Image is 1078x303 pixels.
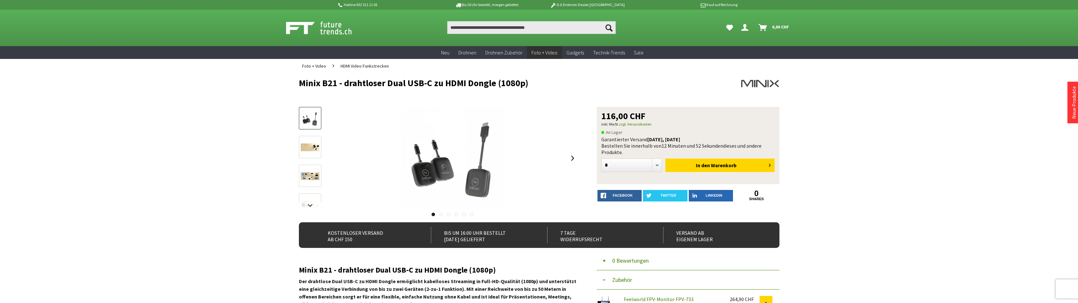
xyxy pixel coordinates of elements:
img: Minix B21 - drahtloser Dual USB-C zu HDMI Dongle (1080p) [401,107,504,209]
a: Warenkorb [756,21,792,34]
a: HDMI Video Funkstrecken [337,59,392,73]
a: Neu [437,46,454,59]
a: Sale [630,46,648,59]
h1: Minix B21 - drahtloser Dual USB-C zu HDMI Dongle (1080p) [299,78,683,88]
a: Gadgets [562,46,588,59]
button: 0 Bewertungen [597,251,779,270]
b: [DATE], [DATE] [647,136,680,143]
div: Versand ab eigenem Lager [663,227,765,243]
span: HDMI Video Funkstrecken [341,63,389,69]
a: twitter [643,190,687,201]
a: Meine Favoriten [723,21,736,34]
span: Drohnen Zubehör [485,49,523,56]
span: Foto + Video [302,63,326,69]
p: Hotline 032 511 11 03 [337,1,437,9]
a: Drohnen Zubehör [481,46,527,59]
span: An Lager [601,128,622,136]
input: Produkt, Marke, Kategorie, EAN, Artikelnummer… [447,21,616,34]
span: 0,00 CHF [772,22,789,32]
button: Suchen [602,21,616,34]
img: Vorschau: Minix B21 - drahtloser Dual USB-C zu HDMI Dongle (1080p) [301,109,319,128]
span: Neu [441,49,449,56]
a: zzgl. Versandkosten [619,122,652,127]
span: Gadgets [566,49,584,56]
img: Minix [741,78,779,89]
p: Bis 16 Uhr bestellt, morgen geliefert. [437,1,537,9]
span: 116,00 CHF [601,111,646,120]
p: Kauf auf Rechnung [638,1,737,9]
span: Technik-Trends [593,49,625,56]
h2: Minix B21 - drahtloser Dual USB-C zu HDMI Dongle (1080p) [299,266,578,274]
button: Zubehör [597,270,779,290]
div: Garantierter Versand Bestellen Sie innerhalb von dieses und andere Produkte. [601,136,775,155]
a: Drohnen [454,46,481,59]
a: Foto + Video [527,46,562,59]
button: In den Warenkorb [665,159,775,172]
span: Sale [634,49,644,56]
a: Feelworld FPV-Monitor FPV-733 [624,296,694,302]
a: facebook [597,190,642,201]
span: LinkedIn [706,193,722,197]
span: In den [696,162,710,168]
a: Dein Konto [739,21,753,34]
a: 0 [734,190,779,197]
span: Foto + Video [531,49,557,56]
div: 7 Tage Widerrufsrecht [547,227,649,243]
div: Kostenloser Versand ab CHF 150 [315,227,417,243]
a: Foto + Video [299,59,329,73]
div: 264,90 CHF [730,296,760,302]
span: 12 Minuten und 52 Sekunden [662,143,723,149]
a: shares [734,197,779,201]
img: Shop Futuretrends - zur Startseite wechseln [286,20,366,36]
a: Technik-Trends [588,46,630,59]
p: inkl. MwSt. [601,120,775,128]
span: facebook [613,193,633,197]
div: Bis um 16:00 Uhr bestellt [DATE] geliefert [431,227,533,243]
p: DJI Drohnen Dealer [GEOGRAPHIC_DATA] [537,1,637,9]
a: LinkedIn [689,190,733,201]
a: Neue Produkte [1071,86,1077,119]
span: twitter [661,193,676,197]
span: Warenkorb [711,162,736,168]
span: Drohnen [458,49,476,56]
